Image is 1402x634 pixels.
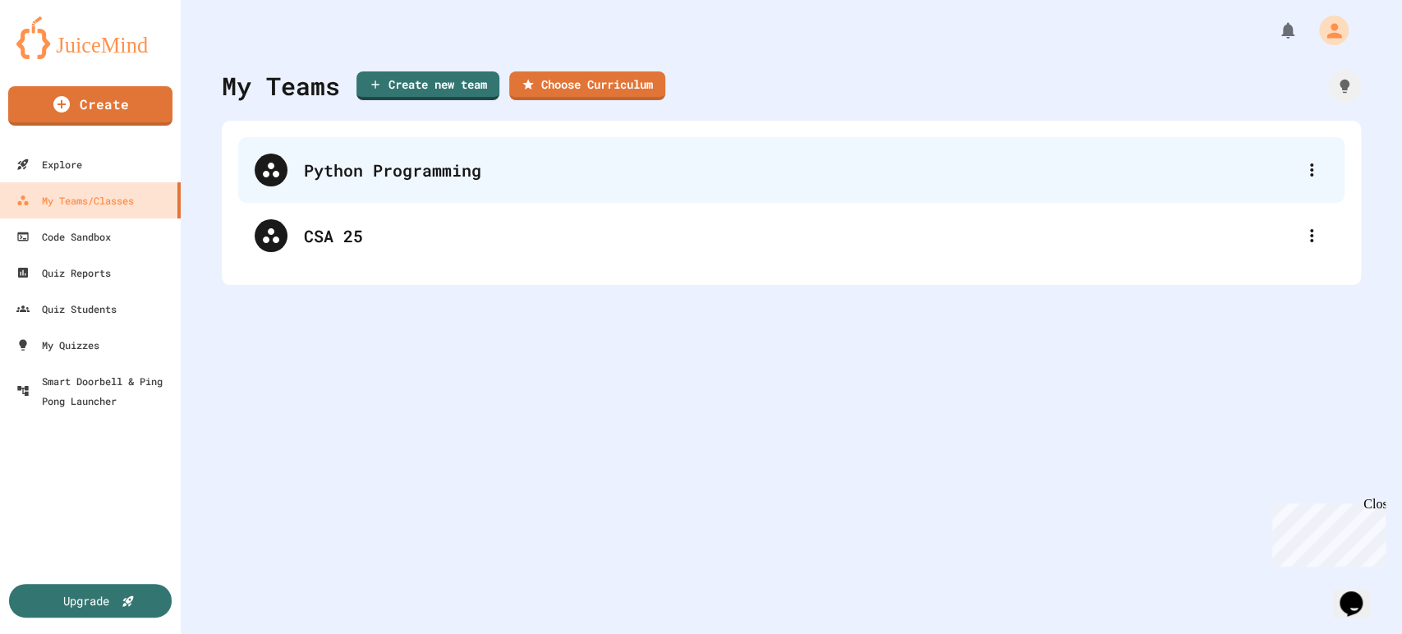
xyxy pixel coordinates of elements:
div: Python Programming [238,137,1345,203]
div: My Teams [222,67,340,104]
div: My Teams/Classes [16,191,134,210]
div: Python Programming [304,158,1295,182]
img: logo-orange.svg [16,16,164,59]
div: Quiz Students [16,299,117,319]
div: Explore [16,154,82,174]
a: Choose Curriculum [509,71,665,100]
div: My Notifications [1248,16,1302,44]
div: Code Sandbox [16,227,111,246]
div: How it works [1328,70,1361,103]
div: CSA 25 [304,223,1295,248]
div: Smart Doorbell & Ping Pong Launcher [16,371,174,411]
div: Quiz Reports [16,263,111,283]
div: My Quizzes [16,335,99,355]
a: Create [8,86,172,126]
div: CSA 25 [238,203,1345,269]
div: Upgrade [63,592,109,609]
div: My Account [1302,11,1353,49]
iframe: chat widget [1266,497,1386,567]
iframe: chat widget [1333,568,1386,618]
a: Create new team [356,71,499,100]
div: Chat with us now!Close [7,7,113,104]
